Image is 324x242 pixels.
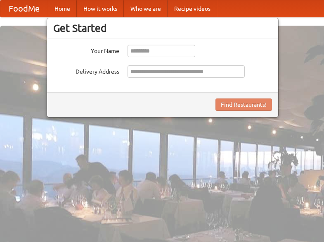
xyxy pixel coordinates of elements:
[124,0,168,17] a: Who we are
[53,22,272,34] h3: Get Started
[53,65,119,76] label: Delivery Address
[77,0,124,17] a: How it works
[0,0,48,17] a: FoodMe
[168,0,217,17] a: Recipe videos
[53,45,119,55] label: Your Name
[215,98,272,111] button: Find Restaurants!
[48,0,77,17] a: Home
